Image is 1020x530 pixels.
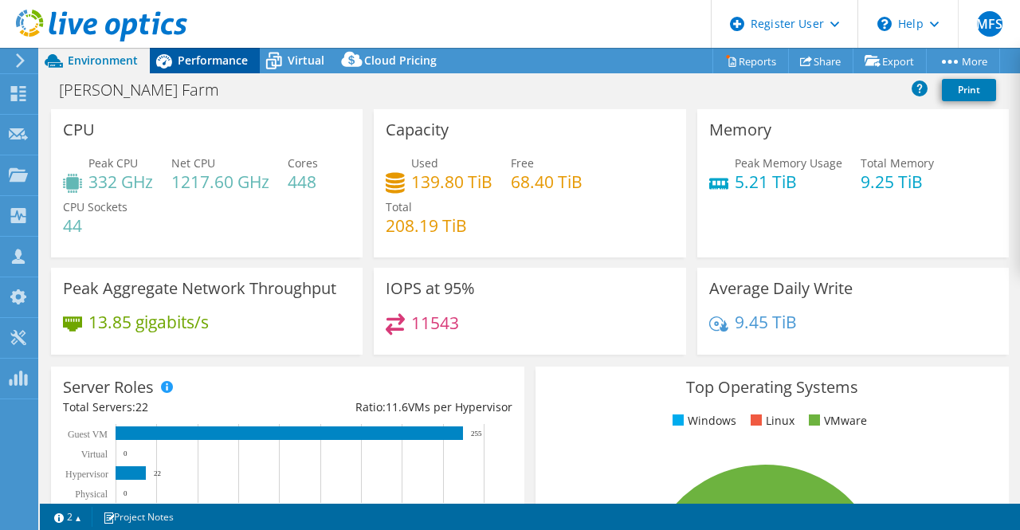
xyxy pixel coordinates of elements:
h4: 9.45 TiB [735,313,797,331]
span: Virtual [288,53,324,68]
h4: 44 [63,217,127,234]
a: Reports [712,49,789,73]
h4: 208.19 TiB [386,217,467,234]
a: Share [788,49,853,73]
h4: 68.40 TiB [511,173,583,190]
a: Export [853,49,927,73]
span: Used [411,155,438,171]
h1: [PERSON_NAME] Farm [52,81,244,99]
a: More [926,49,1000,73]
span: Performance [178,53,248,68]
h3: Server Roles [63,379,154,396]
span: Free [511,155,534,171]
h3: Peak Aggregate Network Throughput [63,280,336,297]
a: 2 [43,507,92,527]
span: Environment [68,53,138,68]
h4: 139.80 TiB [411,173,492,190]
h3: Average Daily Write [709,280,853,297]
span: Net CPU [171,155,215,171]
svg: \n [877,17,892,31]
li: Linux [747,412,794,430]
h3: Top Operating Systems [547,379,997,396]
h4: 13.85 gigabits/s [88,313,209,331]
h4: 448 [288,173,318,190]
span: Total [386,199,412,214]
span: Peak CPU [88,155,138,171]
span: 11.6 [386,399,408,414]
h3: Memory [709,121,771,139]
a: Project Notes [92,507,185,527]
text: Hypervisor [65,469,108,480]
h4: 9.25 TiB [861,173,934,190]
h3: IOPS at 95% [386,280,475,297]
text: Virtual [81,449,108,460]
text: 0 [124,450,127,457]
span: Total Memory [861,155,934,171]
span: 22 [135,399,148,414]
a: Print [942,79,996,101]
li: Windows [669,412,736,430]
text: Physical [75,489,108,500]
text: 22 [154,469,161,477]
text: 255 [471,430,482,438]
text: 0 [124,489,127,497]
span: MFS [977,11,1002,37]
span: CPU Sockets [63,199,127,214]
h3: CPU [63,121,95,139]
text: Guest VM [68,429,108,440]
h4: 1217.60 GHz [171,173,269,190]
span: Cloud Pricing [364,53,437,68]
span: Peak Memory Usage [735,155,842,171]
span: Cores [288,155,318,171]
div: Ratio: VMs per Hypervisor [288,398,512,416]
div: Total Servers: [63,398,288,416]
h4: 5.21 TiB [735,173,842,190]
h4: 332 GHz [88,173,153,190]
h3: Capacity [386,121,449,139]
li: VMware [805,412,867,430]
h4: 11543 [411,314,459,332]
